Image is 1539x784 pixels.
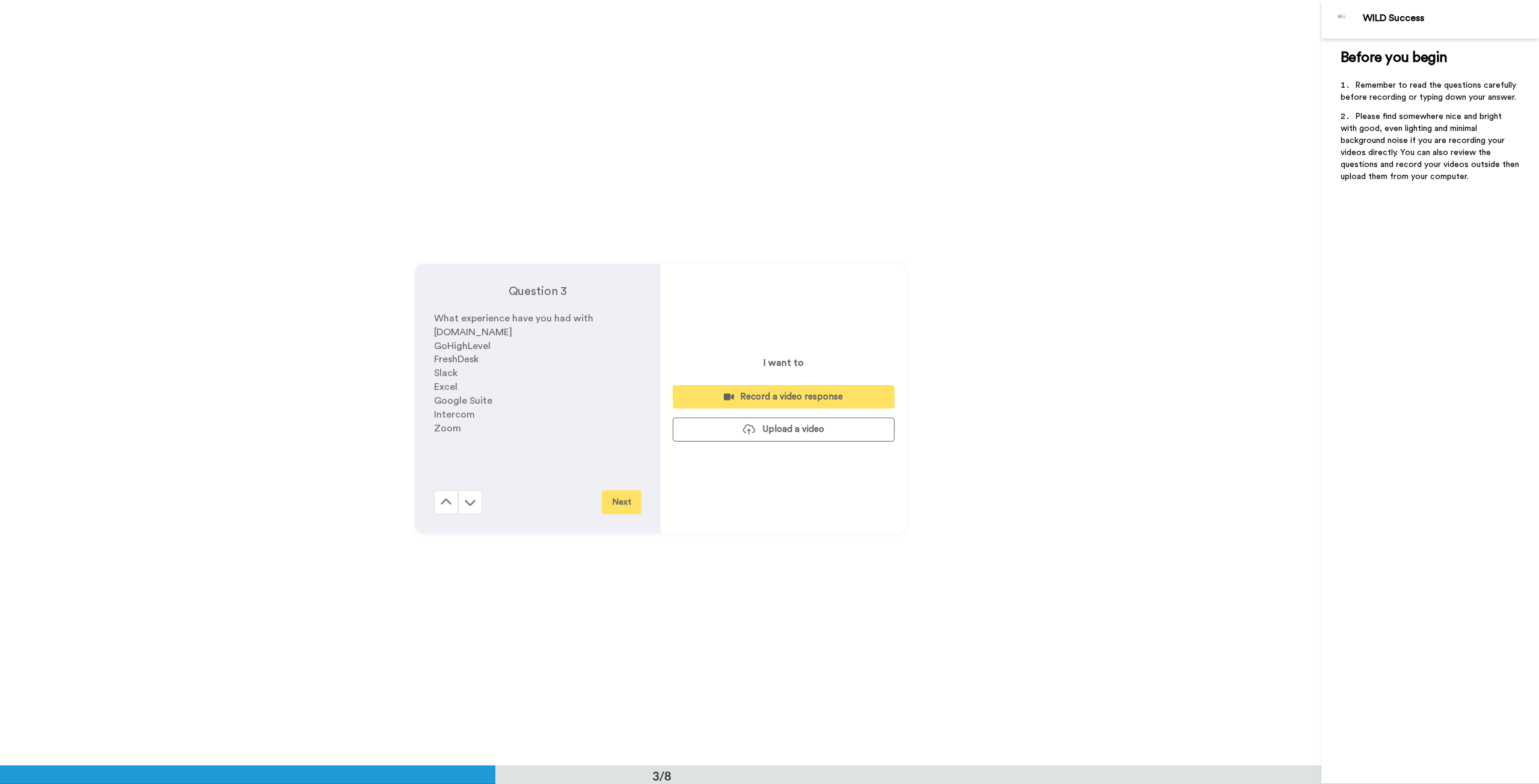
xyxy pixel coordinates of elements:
[673,418,895,441] button: Upload a video
[434,283,641,300] h4: Question 3
[763,356,804,370] p: I want to
[434,368,457,378] span: Slack
[633,767,691,784] div: 3/8
[434,382,457,392] span: Excel
[434,354,479,364] span: FreshDesk
[1341,50,1447,65] span: Before you begin
[673,385,895,409] button: Record a video response
[434,341,491,351] span: GoHighLevel
[434,410,475,419] span: Intercom
[1363,13,1538,24] div: WILD Success
[1341,81,1519,102] span: Remember to read the questions carefully before recording or typing down your answer.
[1341,112,1522,181] span: Please find somewhere nice and bright with good, even lighting and minimal background noise if yo...
[434,424,461,433] span: Zoom
[434,327,512,337] span: [DOMAIN_NAME]
[1328,5,1357,34] img: Profile Image
[682,390,885,403] div: Record a video response
[434,314,593,323] span: What experience have you had with
[434,396,492,406] span: Google Suite
[602,490,641,514] button: Next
